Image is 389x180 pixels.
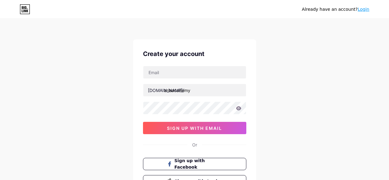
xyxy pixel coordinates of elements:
div: Or [192,142,197,148]
button: sign up with email [143,122,246,134]
span: sign up with email [167,126,222,131]
a: Login [358,7,369,12]
div: Create your account [143,49,246,58]
input: username [143,84,246,96]
div: [DOMAIN_NAME]/ [148,87,184,94]
input: Email [143,66,246,78]
div: Already have an account? [302,6,369,13]
span: Sign up with Facebook [174,158,222,170]
button: Sign up with Facebook [143,158,246,170]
